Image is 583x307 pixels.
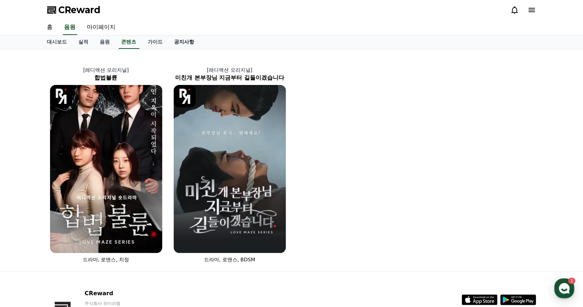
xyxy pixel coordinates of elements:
a: 음원 [63,20,77,35]
span: 드라마, 로맨스, BDSM [204,257,255,262]
span: CReward [59,4,101,16]
a: 음원 [94,35,116,49]
span: 홈 [23,237,27,243]
h2: 미친개 본부장님 지금부터 길들이겠습니다 [168,74,292,82]
a: [레디액션 오리지널] 합법불륜 합법불륜 [object Object] Logo 드라마, 로맨스, 치정 [44,61,168,269]
a: 공지사항 [169,35,200,49]
span: 설정 [110,237,119,243]
img: 합법불륜 [50,85,162,253]
p: [레디액션 오리지널] [44,66,168,74]
a: 홈 [41,20,59,35]
a: 설정 [92,226,137,244]
span: 1 [73,226,75,232]
a: 대시보드 [41,35,73,49]
a: 1대화 [47,226,92,244]
p: [레디액션 오리지널] [168,66,292,74]
a: 콘텐츠 [119,35,139,49]
p: CReward [85,289,172,298]
span: 드라마, 로맨스, 치정 [83,257,129,262]
img: [object Object] Logo [174,85,196,107]
a: CReward [47,4,101,16]
a: 실적 [73,35,94,49]
p: 주식회사 와이피랩 [85,301,172,306]
a: 가이드 [142,35,169,49]
img: [object Object] Logo [50,85,73,107]
a: 마이페이지 [81,20,122,35]
span: 대화 [65,237,74,243]
a: 홈 [2,226,47,244]
h2: 합법불륜 [44,74,168,82]
a: [레디액션 오리지널] 미친개 본부장님 지금부터 길들이겠습니다 미친개 본부장님 지금부터 길들이겠습니다 [object Object] Logo 드라마, 로맨스, BDSM [168,61,292,269]
img: 미친개 본부장님 지금부터 길들이겠습니다 [174,85,286,253]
